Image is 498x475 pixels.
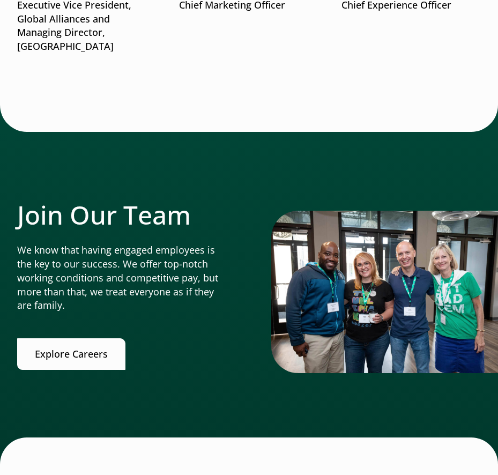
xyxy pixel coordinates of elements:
[17,243,227,313] p: We know that having engaged employees is the key to our success. We offer top-notch working condi...
[17,199,227,231] h2: Join Our Team
[17,338,125,370] a: Explore Careers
